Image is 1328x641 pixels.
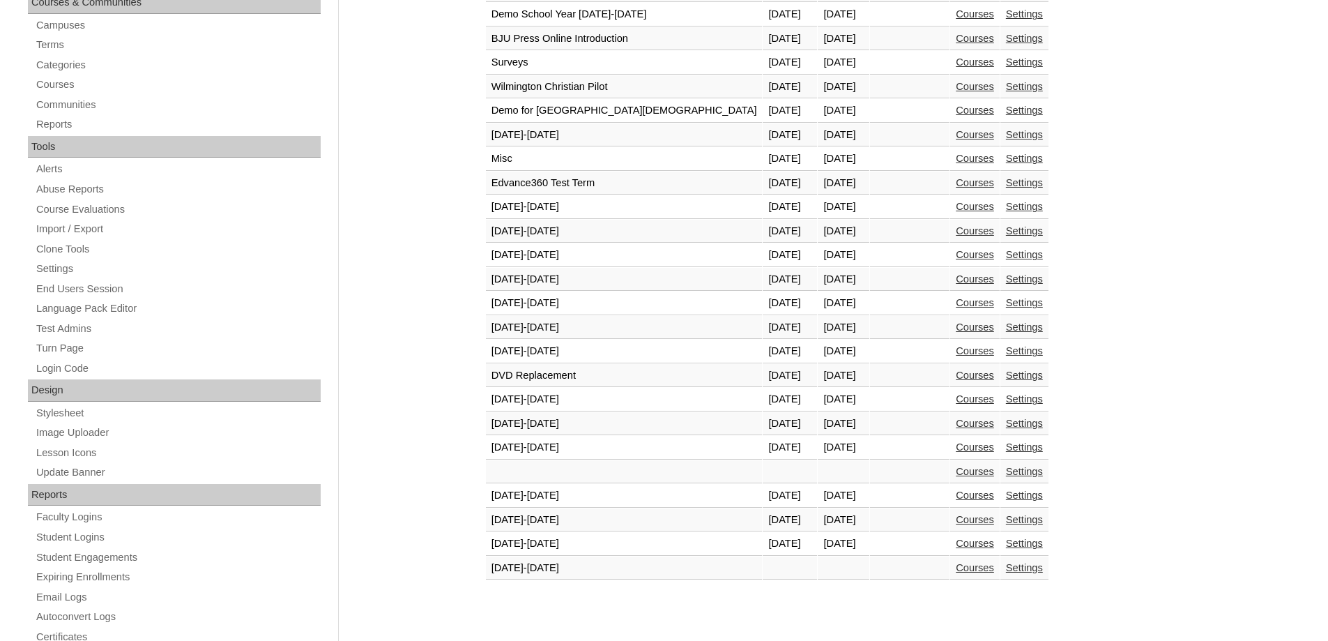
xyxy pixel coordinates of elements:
[35,405,321,422] a: Stylesheet
[818,364,869,388] td: [DATE]
[1006,201,1043,212] a: Settings
[818,147,869,171] td: [DATE]
[956,514,994,525] a: Courses
[35,549,321,566] a: Student Engagements
[818,316,869,340] td: [DATE]
[956,81,994,92] a: Courses
[956,418,994,429] a: Courses
[818,388,869,412] td: [DATE]
[763,147,817,171] td: [DATE]
[1006,105,1043,116] a: Settings
[763,412,817,436] td: [DATE]
[763,484,817,508] td: [DATE]
[818,412,869,436] td: [DATE]
[486,436,763,460] td: [DATE]-[DATE]
[763,316,817,340] td: [DATE]
[35,424,321,442] a: Image Uploader
[818,99,869,123] td: [DATE]
[763,268,817,292] td: [DATE]
[35,96,321,114] a: Communities
[818,436,869,460] td: [DATE]
[956,33,994,44] a: Courses
[956,129,994,140] a: Courses
[35,56,321,74] a: Categories
[1006,322,1043,333] a: Settings
[1006,8,1043,20] a: Settings
[1006,538,1043,549] a: Settings
[763,51,817,75] td: [DATE]
[486,3,763,27] td: Demo School Year [DATE]-[DATE]
[1006,81,1043,92] a: Settings
[956,393,994,405] a: Courses
[956,297,994,308] a: Courses
[35,464,321,481] a: Update Banner
[35,76,321,93] a: Courses
[818,243,869,267] td: [DATE]
[1006,370,1043,381] a: Settings
[1006,418,1043,429] a: Settings
[35,116,321,133] a: Reports
[956,177,994,188] a: Courses
[956,273,994,285] a: Courses
[956,466,994,477] a: Courses
[486,508,763,532] td: [DATE]-[DATE]
[956,442,994,453] a: Courses
[956,201,994,212] a: Courses
[763,3,817,27] td: [DATE]
[956,225,994,236] a: Courses
[486,388,763,412] td: [DATE]-[DATE]
[956,153,994,164] a: Courses
[763,220,817,243] td: [DATE]
[1006,562,1043,573] a: Settings
[486,147,763,171] td: Misc
[763,508,817,532] td: [DATE]
[1006,466,1043,477] a: Settings
[28,379,321,402] div: Design
[486,557,763,580] td: [DATE]-[DATE]
[763,292,817,315] td: [DATE]
[35,340,321,357] a: Turn Page
[1006,56,1043,68] a: Settings
[818,172,869,195] td: [DATE]
[486,27,763,51] td: BJU Press Online Introduction
[818,27,869,51] td: [DATE]
[35,320,321,338] a: Test Admins
[763,340,817,363] td: [DATE]
[486,75,763,99] td: Wilmington Christian Pilot
[763,27,817,51] td: [DATE]
[956,538,994,549] a: Courses
[486,243,763,267] td: [DATE]-[DATE]
[35,280,321,298] a: End Users Session
[1006,345,1043,356] a: Settings
[35,36,321,54] a: Terms
[35,300,321,317] a: Language Pack Editor
[35,589,321,606] a: Email Logs
[35,17,321,34] a: Campuses
[35,508,321,526] a: Faculty Logins
[1006,273,1043,285] a: Settings
[35,160,321,178] a: Alerts
[486,484,763,508] td: [DATE]-[DATE]
[486,364,763,388] td: DVD Replacement
[956,345,994,356] a: Courses
[35,444,321,462] a: Lesson Icons
[818,508,869,532] td: [DATE]
[35,568,321,586] a: Expiring Enrollments
[956,105,994,116] a: Courses
[818,532,869,556] td: [DATE]
[1006,297,1043,308] a: Settings
[956,562,994,573] a: Courses
[1006,514,1043,525] a: Settings
[1006,33,1043,44] a: Settings
[486,220,763,243] td: [DATE]-[DATE]
[818,75,869,99] td: [DATE]
[763,532,817,556] td: [DATE]
[35,608,321,626] a: Autoconvert Logs
[1006,225,1043,236] a: Settings
[486,340,763,363] td: [DATE]-[DATE]
[763,388,817,412] td: [DATE]
[763,75,817,99] td: [DATE]
[486,292,763,315] td: [DATE]-[DATE]
[763,243,817,267] td: [DATE]
[35,201,321,218] a: Course Evaluations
